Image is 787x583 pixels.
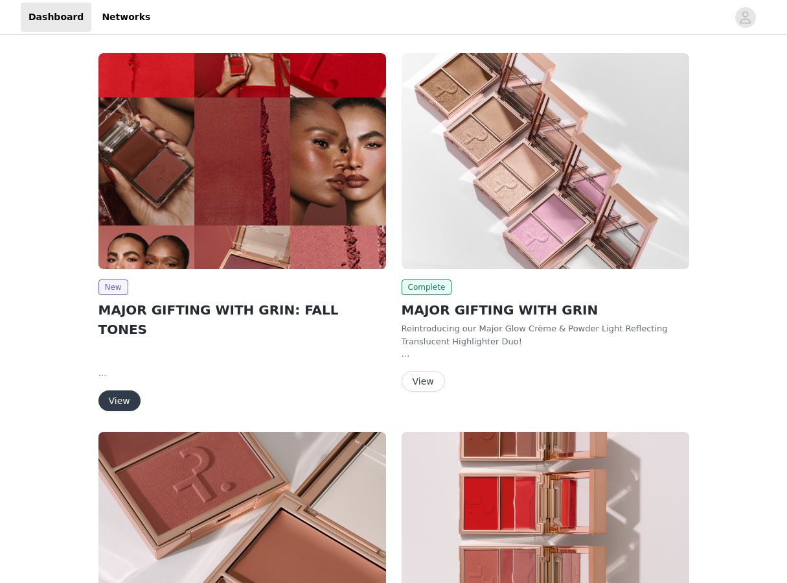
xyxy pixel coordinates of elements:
img: Patrick Ta Beauty [98,53,386,269]
h2: MAJOR GIFTING WITH GRIN [402,300,689,320]
span: New [98,280,128,295]
button: View [402,371,445,392]
a: View [402,377,445,387]
div: avatar [739,7,751,28]
h2: MAJOR GIFTING WITH GRIN: FALL TONES [98,300,386,339]
p: Reintroducing our Major Glow Crème & Powder Light Reflecting Translucent Highlighter Duo! [402,322,689,348]
img: Patrick Ta Beauty [402,53,689,269]
a: Networks [94,3,158,32]
span: Complete [402,280,452,295]
a: Dashboard [21,3,91,32]
button: View [98,390,141,411]
a: View [98,396,141,406]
